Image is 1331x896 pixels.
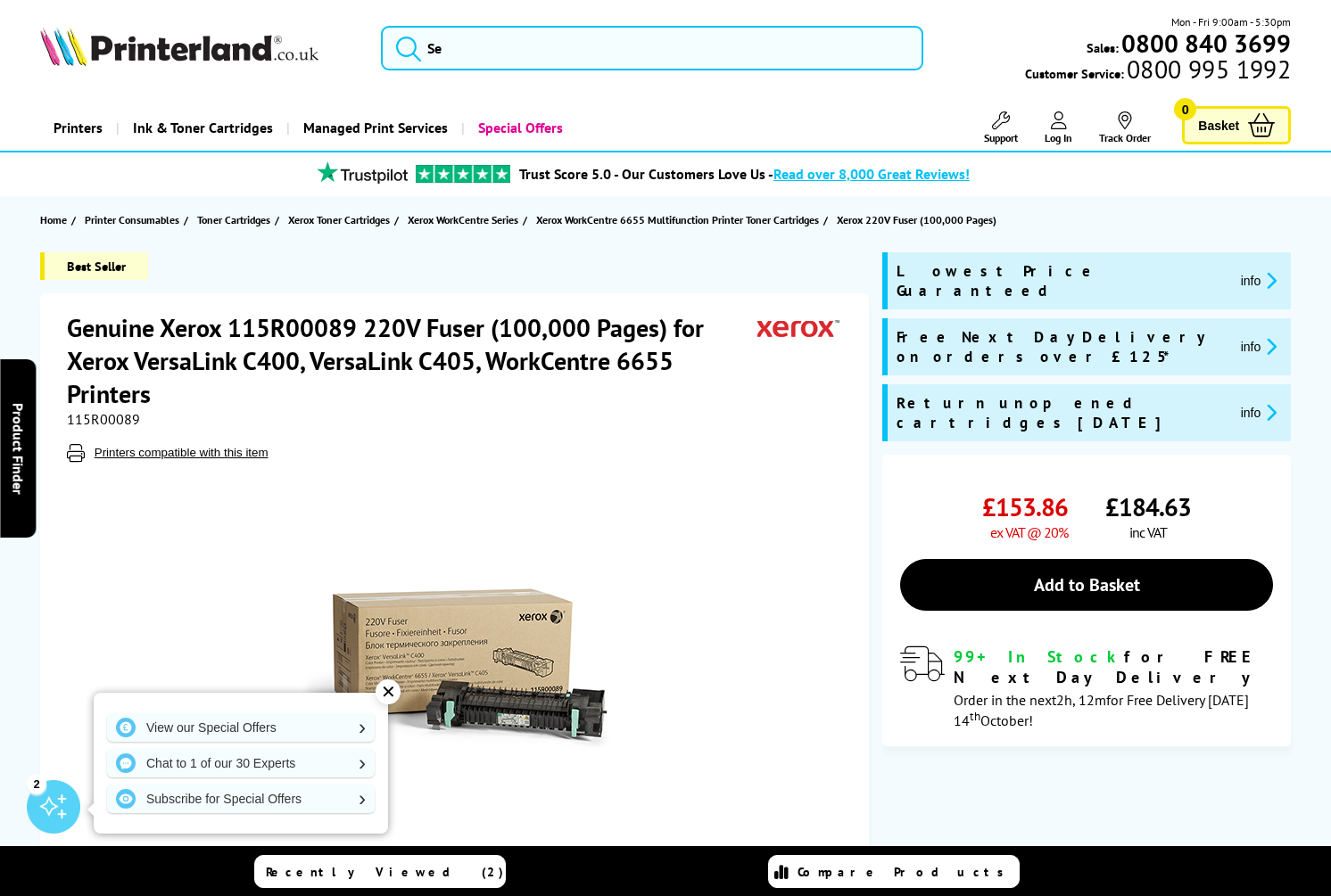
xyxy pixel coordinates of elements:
[897,327,1226,366] span: Free Next Day Delivery on orders over £125*
[1236,270,1283,291] button: promo-description
[900,559,1273,611] a: Add to Basket
[40,252,148,280] span: Best Seller
[89,445,274,460] button: Printers compatible with this item
[461,105,576,151] a: Special Offers
[254,855,506,888] a: Recently Viewed (2)
[954,646,1273,687] div: for FREE Next Day Delivery
[1025,61,1291,82] span: Customer Service:
[1174,98,1196,120] span: 0
[954,646,1124,667] span: 99+ In Stock
[897,393,1226,432] span: Return unopened cartridges [DATE]
[381,26,923,70] input: Se
[85,210,184,229] a: Printer Consumables
[266,864,504,880] span: Recently Viewed (2)
[798,864,1013,880] span: Compare Products
[40,210,67,229] span: Home
[116,105,286,151] a: Ink & Toner Cartridges
[282,497,632,847] img: Xerox 115R00089 220V Fuser (100,000 Pages)
[288,210,394,229] a: Xerox Toner Cartridges
[40,210,71,229] a: Home
[107,713,375,742] a: View our Special Offers
[309,161,416,184] img: trustpilot rating
[27,774,46,793] div: 2
[1099,111,1151,144] a: Track Order
[1171,13,1291,30] span: Mon - Fri 9:00am - 5:30pm
[67,311,758,410] h1: Genuine Xerox 115R00089 220V Fuser (100,000 Pages) for Xerox VersaLink C400, VersaLink C405, Work...
[107,749,375,777] a: Chat to 1 of our 30 Experts
[1119,35,1291,52] a: 0800 840 3699
[197,210,270,229] span: Toner Cartridges
[984,131,1018,144] span: Support
[1182,106,1291,144] a: Basket 0
[408,210,518,229] span: Xerox WorkCentre Series
[107,785,375,813] a: Subscribe for Special Offers
[1105,490,1191,523] span: £184.63
[376,679,401,704] div: ✕
[1236,402,1283,423] button: promo-description
[519,165,970,183] a: Trust Score 5.0 - Our Customers Love Us -Read over 8,000 Great Reviews!
[85,210,179,229] span: Printer Consumables
[1198,113,1239,137] span: Basket
[773,165,970,183] span: Read over 8,000 Great Reviews!
[408,210,523,229] a: Xerox WorkCentre Series
[1121,27,1291,60] b: 0800 840 3699
[1045,131,1072,144] span: Log In
[900,646,1273,728] div: modal_delivery
[536,210,819,229] span: Xerox WorkCentre 6655 Multifunction Printer Toner Cartridges
[40,105,116,151] a: Printers
[40,27,360,70] a: Printerland Logo
[9,402,27,494] span: Product Finder
[837,210,996,229] span: Xerox 220V Fuser (100,000 Pages)
[40,27,318,66] img: Printerland Logo
[1087,39,1119,56] span: Sales:
[1045,111,1072,144] a: Log In
[837,210,1001,229] a: Xerox 220V Fuser (100,000 Pages)
[970,708,980,724] sup: th
[197,210,275,229] a: Toner Cartridges
[536,210,823,229] a: Xerox WorkCentre 6655 Multifunction Printer Toner Cartridges
[67,410,140,428] span: 115R00089
[1056,691,1106,709] span: 2h, 12m
[1124,61,1291,78] span: 0800 995 1992
[984,111,1018,144] a: Support
[1129,523,1167,541] span: inc VAT
[286,105,461,151] a: Managed Print Services
[990,523,1068,541] span: ex VAT @ 20%
[1236,336,1283,357] button: promo-description
[768,855,1020,888] a: Compare Products
[954,691,1249,729] span: Order in the next for Free Delivery [DATE] 14 October!
[982,490,1068,523] span: £153.86
[897,261,1226,300] span: Lowest Price Guaranteed
[288,210,390,229] span: Xerox Toner Cartridges
[757,311,839,344] img: Xerox
[416,165,510,183] img: trustpilot rating
[133,105,273,151] span: Ink & Toner Cartridges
